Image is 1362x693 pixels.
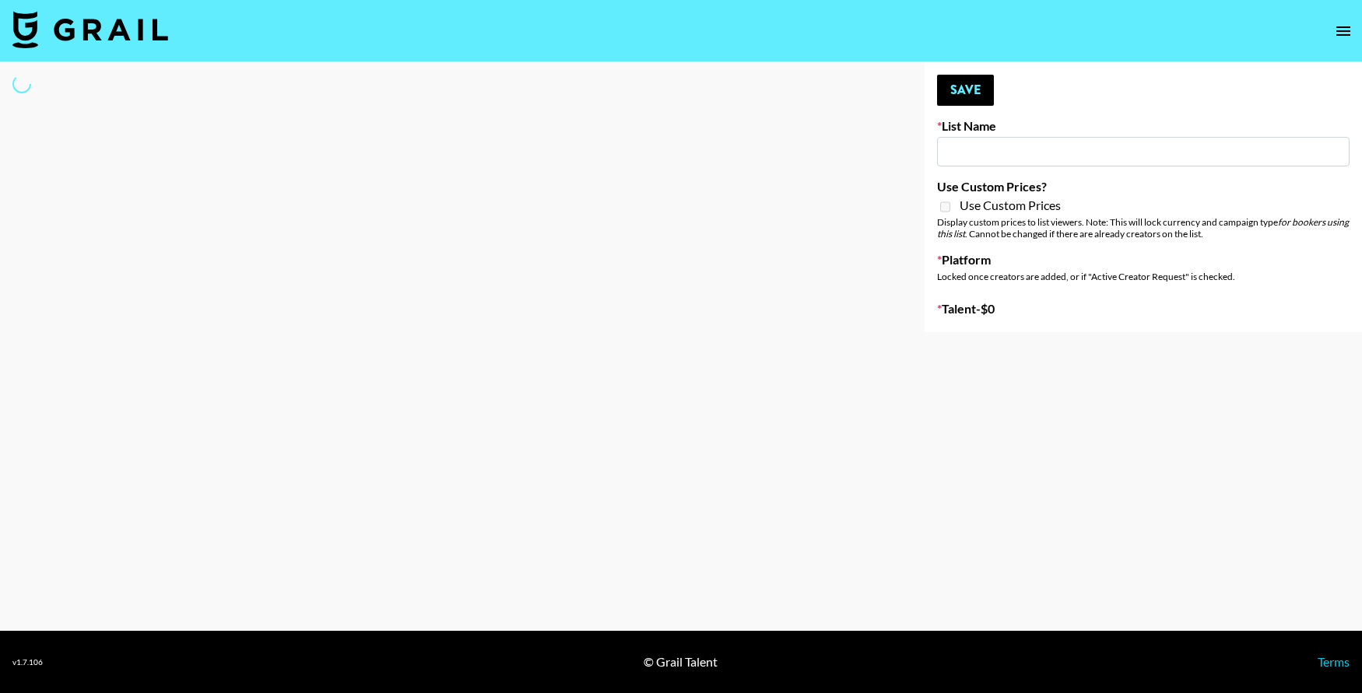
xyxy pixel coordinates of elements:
button: Save [937,75,994,106]
label: List Name [937,118,1350,134]
span: Use Custom Prices [960,198,1061,213]
label: Use Custom Prices? [937,179,1350,194]
div: Display custom prices to list viewers. Note: This will lock currency and campaign type . Cannot b... [937,216,1350,240]
label: Platform [937,252,1350,268]
div: v 1.7.106 [12,657,43,667]
div: © Grail Talent [644,654,718,670]
a: Terms [1318,654,1350,669]
img: Grail Talent [12,11,168,48]
button: open drawer [1328,16,1359,47]
em: for bookers using this list [937,216,1349,240]
label: Talent - $ 0 [937,301,1350,317]
div: Locked once creators are added, or if "Active Creator Request" is checked. [937,271,1350,282]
